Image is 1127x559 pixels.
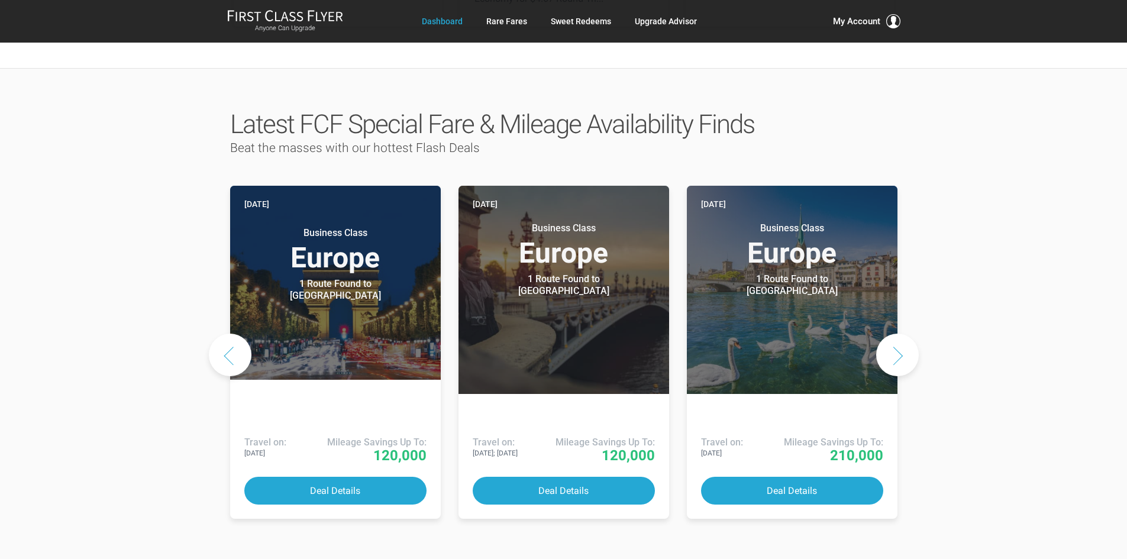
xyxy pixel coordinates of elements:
a: Rare Fares [486,11,527,32]
a: Sweet Redeems [551,11,611,32]
button: Deal Details [473,477,655,505]
h3: Europe [244,227,427,272]
button: Next slide [876,334,919,376]
a: [DATE] Business ClassEurope 1 Route Found to [GEOGRAPHIC_DATA] Use These Miles / Points: Travel o... [230,186,441,519]
time: [DATE] [244,198,269,211]
button: My Account [833,14,900,28]
div: 1 Route Found to [GEOGRAPHIC_DATA] [718,273,866,297]
small: Anyone Can Upgrade [227,24,343,33]
span: My Account [833,14,880,28]
a: First Class FlyerAnyone Can Upgrade [227,9,343,33]
div: 1 Route Found to [GEOGRAPHIC_DATA] [261,278,409,302]
a: Upgrade Advisor [635,11,697,32]
time: [DATE] [473,198,498,211]
a: Dashboard [422,11,463,32]
button: Deal Details [244,477,427,505]
button: Deal Details [701,477,883,505]
small: Business Class [718,222,866,234]
img: First Class Flyer [227,9,343,22]
a: [DATE] Business ClassEurope 1 Route Found to [GEOGRAPHIC_DATA] Use These Miles / Points: Travel o... [687,186,897,519]
span: Latest FCF Special Fare & Mileage Availability Finds [230,109,754,140]
small: Business Class [490,222,638,234]
div: 1 Route Found to [GEOGRAPHIC_DATA] [490,273,638,297]
h3: Europe [473,222,655,267]
h3: Europe [701,222,883,267]
time: [DATE] [701,198,726,211]
button: Previous slide [209,334,251,376]
a: [DATE] Business ClassEurope 1 Route Found to [GEOGRAPHIC_DATA] Use These Miles / Points: Travel o... [458,186,669,519]
small: Business Class [261,227,409,239]
span: Beat the masses with our hottest Flash Deals [230,141,480,155]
